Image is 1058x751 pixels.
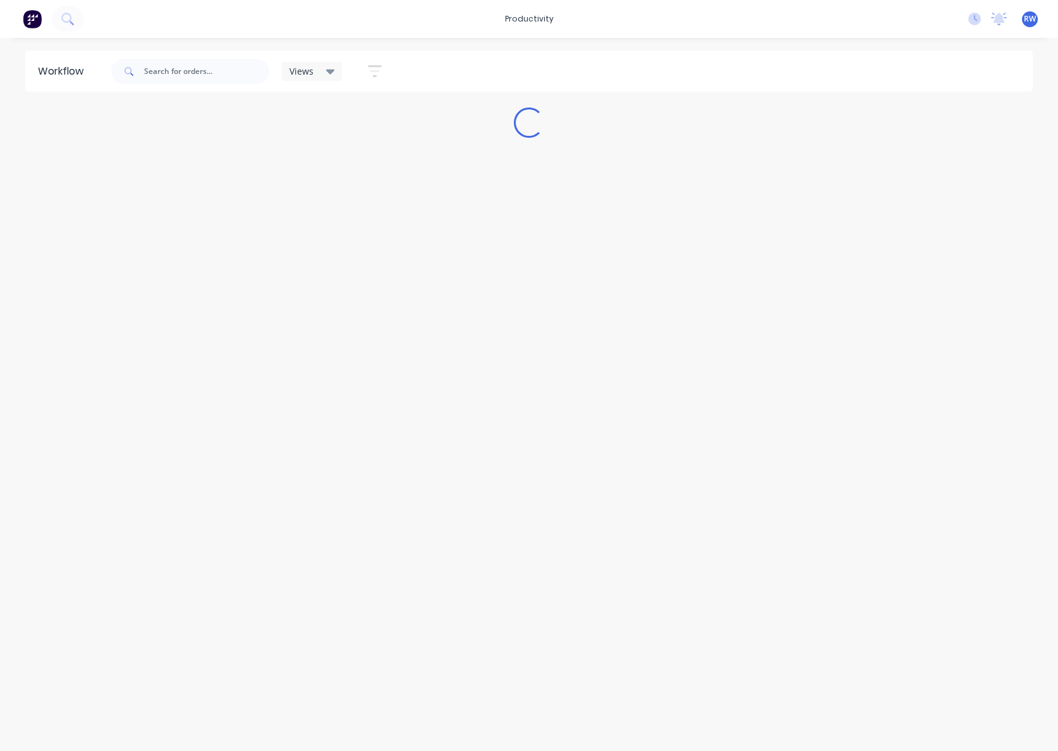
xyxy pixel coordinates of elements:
div: productivity [499,9,560,28]
span: Views [289,64,313,78]
img: Factory [23,9,42,28]
input: Search for orders... [144,59,269,84]
span: RW [1024,13,1036,25]
div: Workflow [38,64,90,79]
